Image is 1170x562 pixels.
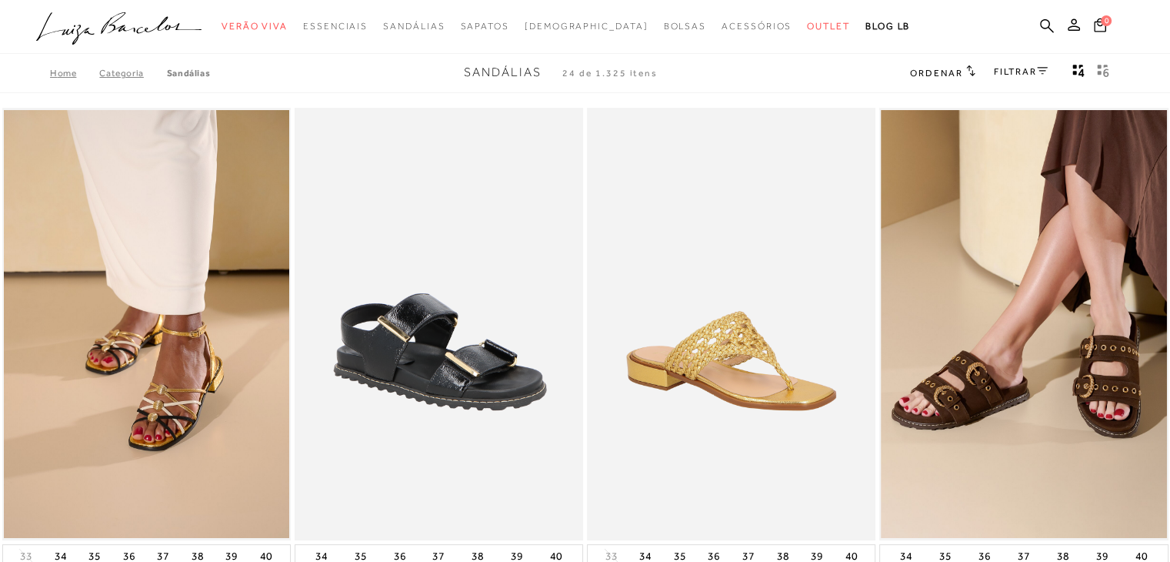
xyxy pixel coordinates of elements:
img: SANDÁLIA RASTEIRA EM METALIZADO OURO COM TIRAS TRAMADAS [588,110,874,539]
button: 0 [1089,17,1111,38]
img: PAPETE EM COURO VERNIZ PRETO COM SOLADO TRATORADO [296,110,582,539]
a: SANDÁLIA RASTEIRA EM COURO DOURADO COM TIRAS MULTICOR SANDÁLIA RASTEIRA EM COURO DOURADO COM TIRA... [4,110,289,539]
a: FILTRAR [994,66,1048,77]
span: Ordenar [910,68,962,79]
a: categoryNavScreenReaderText [460,12,508,41]
span: Sapatos [460,21,508,32]
a: Sandálias [167,68,210,79]
button: gridText6Desc [1092,63,1114,83]
a: categoryNavScreenReaderText [807,12,850,41]
a: noSubCategoriesText [525,12,648,41]
img: PAPETE EM CAMURÇA CAFÉ COM FIVELAS METÁLICAS [881,110,1166,539]
span: Acessórios [722,21,792,32]
a: PAPETE EM CAMURÇA CAFÉ COM FIVELAS METÁLICAS PAPETE EM CAMURÇA CAFÉ COM FIVELAS METÁLICAS [881,110,1166,539]
span: 24 de 1.325 itens [562,68,658,79]
a: Categoria [99,68,166,79]
span: BLOG LB [865,21,910,32]
span: Sandálias [464,65,542,79]
span: Essenciais [303,21,368,32]
a: categoryNavScreenReaderText [383,12,445,41]
a: categoryNavScreenReaderText [222,12,288,41]
a: Home [50,68,99,79]
img: SANDÁLIA RASTEIRA EM COURO DOURADO COM TIRAS MULTICOR [4,110,289,539]
a: categoryNavScreenReaderText [303,12,368,41]
span: Bolsas [663,21,706,32]
button: Mostrar 4 produtos por linha [1068,63,1089,83]
a: categoryNavScreenReaderText [663,12,706,41]
span: 0 [1101,15,1112,26]
span: Sandálias [383,21,445,32]
a: BLOG LB [865,12,910,41]
a: categoryNavScreenReaderText [722,12,792,41]
span: Outlet [807,21,850,32]
span: [DEMOGRAPHIC_DATA] [525,21,648,32]
span: Verão Viva [222,21,288,32]
a: SANDÁLIA RASTEIRA EM METALIZADO OURO COM TIRAS TRAMADAS SANDÁLIA RASTEIRA EM METALIZADO OURO COM ... [588,110,874,539]
a: PAPETE EM COURO VERNIZ PRETO COM SOLADO TRATORADO PAPETE EM COURO VERNIZ PRETO COM SOLADO TRATORADO [296,110,582,539]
